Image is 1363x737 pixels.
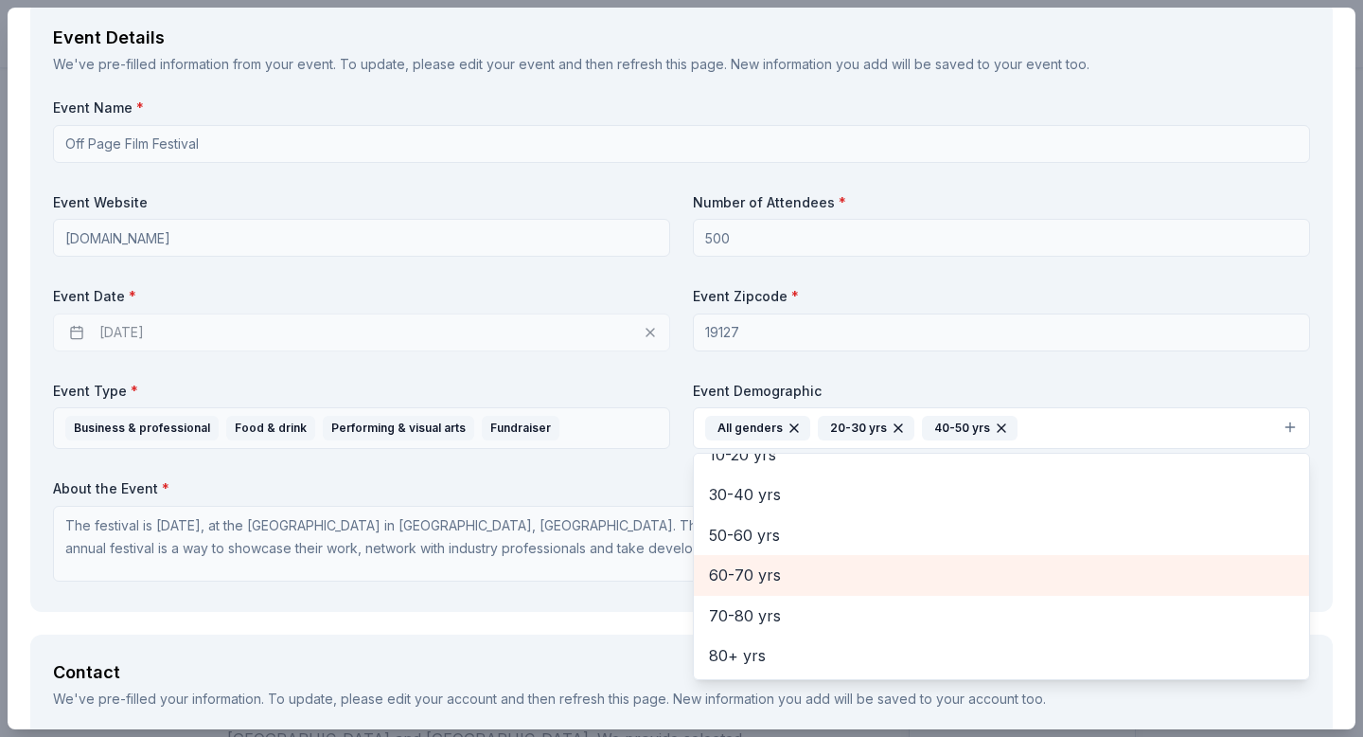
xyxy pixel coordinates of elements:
[709,643,1294,668] span: 80+ yrs
[693,453,1310,680] div: All genders20-30 yrs40-50 yrs
[693,407,1310,449] button: All genders20-30 yrs40-50 yrs
[705,416,810,440] div: All genders
[922,416,1018,440] div: 40-50 yrs
[709,603,1294,628] span: 70-80 yrs
[818,416,914,440] div: 20-30 yrs
[709,563,1294,587] span: 60-70 yrs
[709,523,1294,548] span: 50-60 yrs
[709,482,1294,507] span: 30-40 yrs
[709,442,1294,467] span: 10-20 yrs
